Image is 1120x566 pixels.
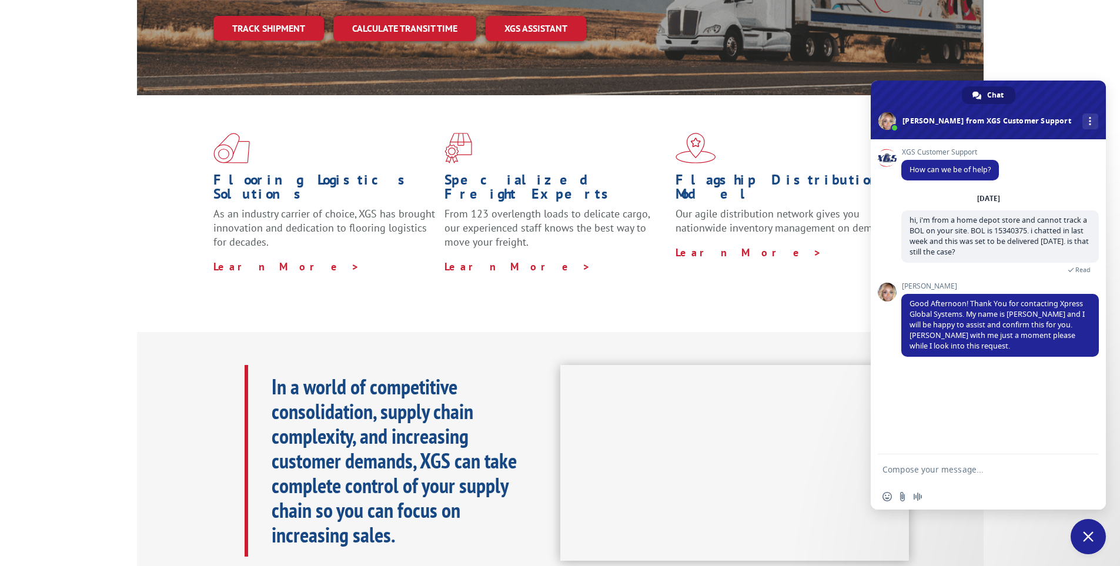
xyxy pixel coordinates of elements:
h1: Flagship Distribution Model [676,173,898,207]
span: XGS Customer Support [901,148,999,156]
span: [PERSON_NAME] [901,282,1099,290]
textarea: Compose your message... [882,464,1068,475]
span: Chat [987,86,1004,104]
span: Our agile distribution network gives you nationwide inventory management on demand. [676,207,892,235]
span: Insert an emoji [882,492,892,501]
span: Send a file [898,492,907,501]
a: Learn More > [444,260,591,273]
a: XGS ASSISTANT [486,16,586,41]
h1: Flooring Logistics Solutions [213,173,436,207]
span: Good Afternoon! Thank You for contacting Xpress Global Systems. My name is [PERSON_NAME] and I wi... [910,299,1085,351]
div: Close chat [1071,519,1106,554]
a: Learn More > [213,260,360,273]
div: [DATE] [977,195,1000,202]
span: How can we be of help? [910,165,991,175]
a: Learn More > [676,246,822,259]
span: Read [1075,266,1091,274]
span: hi, i'm from a home depot store and cannot track a BOL on your site. BOL is 15340375. i chatted i... [910,215,1089,257]
a: Track shipment [213,16,324,41]
span: As an industry carrier of choice, XGS has brought innovation and dedication to flooring logistics... [213,207,435,249]
iframe: XGS Logistics Solutions [560,365,909,561]
h1: Specialized Freight Experts [444,173,667,207]
a: Calculate transit time [333,16,476,41]
p: From 123 overlength loads to delicate cargo, our experienced staff knows the best way to move you... [444,207,667,259]
img: xgs-icon-flagship-distribution-model-red [676,133,716,163]
img: xgs-icon-total-supply-chain-intelligence-red [213,133,250,163]
b: In a world of competitive consolidation, supply chain complexity, and increasing customer demands... [272,373,517,548]
div: More channels [1082,113,1098,129]
img: xgs-icon-focused-on-flooring-red [444,133,472,163]
span: Audio message [913,492,922,501]
div: Chat [962,86,1015,104]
